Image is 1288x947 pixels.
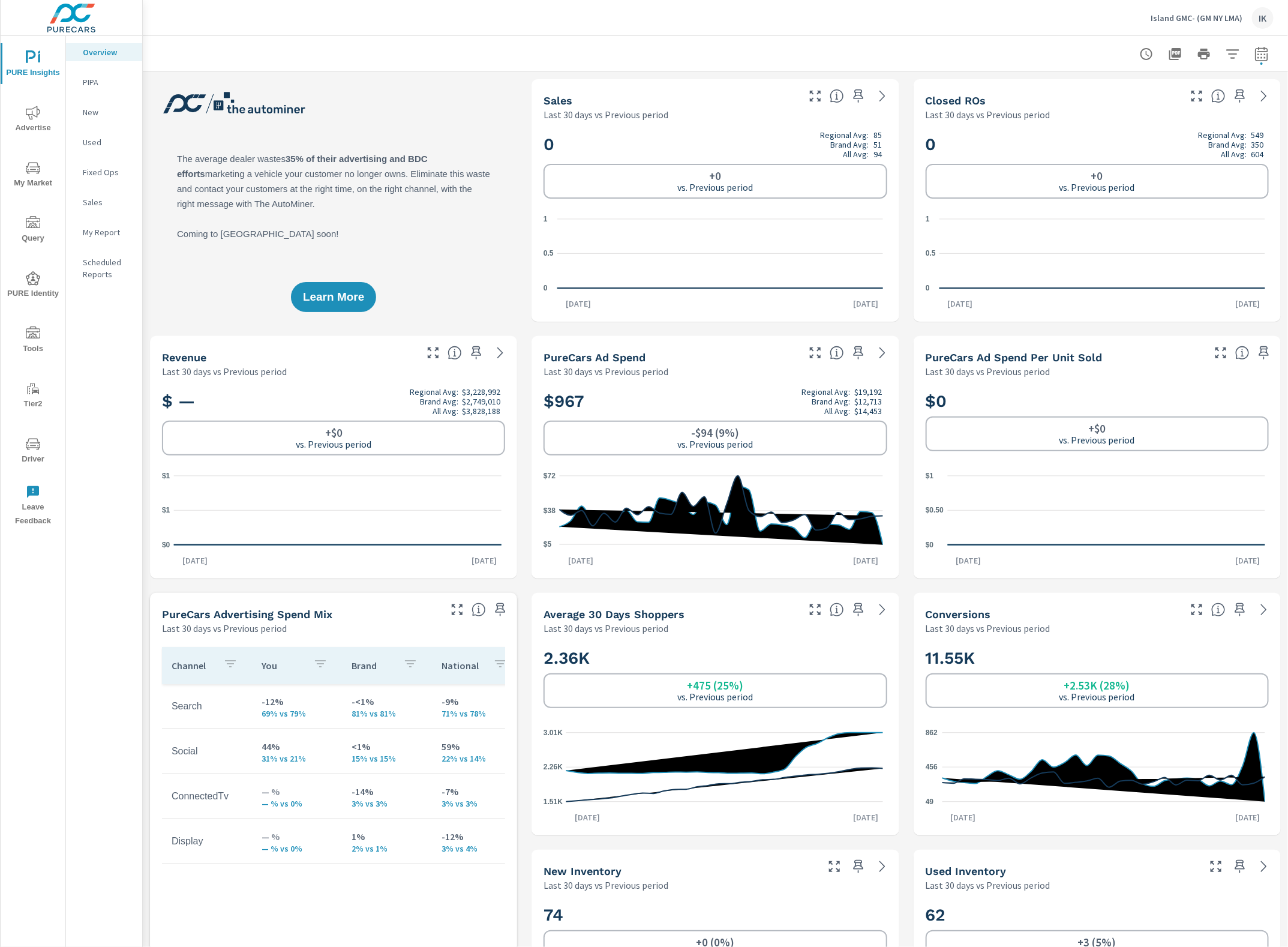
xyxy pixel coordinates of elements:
[262,829,332,844] p: — %
[433,406,458,416] p: All Avg:
[410,387,458,397] p: Regional Avg:
[442,754,512,763] p: 22% vs 14%
[874,130,882,140] p: 85
[4,216,62,245] span: Query
[874,149,882,159] p: 94
[1059,691,1135,702] p: vs. Previous period
[830,89,844,103] span: Number of vehicles sold by the dealership over the selected date range. [Source: This data is sou...
[1254,86,1274,106] a: See more details in report
[1198,130,1247,140] p: Regional Avg:
[1221,149,1247,159] p: All Avg:
[926,472,934,480] text: $1
[1064,679,1130,691] h6: +2.53K (28%)
[926,904,1269,925] h2: 62
[1230,857,1250,876] span: Save this to your personalized report
[1251,130,1264,140] p: 549
[845,555,887,567] p: [DATE]
[83,196,133,208] p: Sales
[4,326,62,356] span: Tools
[873,600,892,619] a: See more details in report
[442,709,512,718] p: 71% vs 78%
[66,193,142,211] div: Sales
[442,660,484,672] p: National
[1230,86,1250,106] span: Save this to your personalized report
[544,865,622,877] h5: New Inventory
[1252,7,1274,29] div: IK
[845,811,887,823] p: [DATE]
[162,541,170,549] text: $0
[352,829,422,844] p: 1%
[303,292,364,302] span: Learn More
[544,94,572,107] h5: Sales
[855,406,882,416] p: $14,453
[544,364,668,379] p: Last 30 days vs Previous period
[830,603,844,617] span: A rolling 30 day total of daily Shoppers on the dealership website, averaged over the selected da...
[162,826,252,856] td: Display
[352,799,422,808] p: 3% vs 3%
[544,540,552,549] text: $5
[442,784,512,799] p: -7%
[1211,343,1230,362] button: Make Fullscreen
[491,600,510,619] span: Save this to your personalized report
[812,397,850,406] p: Brand Avg:
[424,343,443,362] button: Make Fullscreen
[442,844,512,853] p: 3% vs 4%
[926,215,930,223] text: 1
[4,161,62,190] span: My Market
[66,73,142,91] div: PIPA
[926,608,991,621] h5: Conversions
[849,86,868,106] span: Save this to your personalized report
[352,784,422,799] p: -14%
[66,133,142,151] div: Used
[825,857,844,876] button: Make Fullscreen
[677,182,753,193] p: vs. Previous period
[845,298,887,310] p: [DATE]
[1227,298,1269,310] p: [DATE]
[806,600,825,619] button: Make Fullscreen
[926,541,934,549] text: $0
[687,679,743,691] h6: +475 (25%)
[1206,857,1226,876] button: Make Fullscreen
[83,106,133,118] p: New
[325,427,343,439] h6: +$0
[544,351,645,364] h5: PureCars Ad Spend
[4,271,62,301] span: PURE Identity
[801,387,850,397] p: Regional Avg:
[352,739,422,754] p: <1%
[821,130,869,140] p: Regional Avg:
[472,603,486,617] span: This table looks at how you compare to the amount of budget you spend per channel as opposed to y...
[352,660,394,672] p: Brand
[1250,42,1274,66] button: Select Date Range
[544,608,684,621] h5: Average 30 Days Shoppers
[462,387,500,397] p: $3,228,992
[926,798,934,806] text: 49
[162,621,287,636] p: Last 30 days vs Previous period
[544,215,548,223] text: 1
[1254,343,1274,362] span: Save this to your personalized report
[83,166,133,178] p: Fixed Ops
[544,284,548,292] text: 0
[544,904,887,925] h2: 74
[262,660,304,672] p: You
[66,103,142,121] div: New
[544,621,668,636] p: Last 30 days vs Previous period
[560,555,602,567] p: [DATE]
[806,86,825,106] button: Make Fullscreen
[1235,346,1250,360] span: Average cost of advertising per each vehicle sold at the dealer over the selected date range. The...
[544,798,563,806] text: 1.51K
[352,709,422,718] p: 81% vs 81%
[544,107,668,122] p: Last 30 days vs Previous period
[4,50,62,80] span: PURE Insights
[162,608,332,621] h5: PureCars Advertising Spend Mix
[1059,434,1135,445] p: vs. Previous period
[4,437,62,466] span: Driver
[926,364,1050,379] p: Last 30 days vs Previous period
[544,387,887,416] h2: $967
[1,36,65,533] div: nav menu
[4,382,62,411] span: Tier2
[296,439,371,449] p: vs. Previous period
[926,130,1269,159] h2: 0
[1254,600,1274,619] a: See more details in report
[442,799,512,808] p: 3% vs 3%
[1230,600,1250,619] span: Save this to your personalized report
